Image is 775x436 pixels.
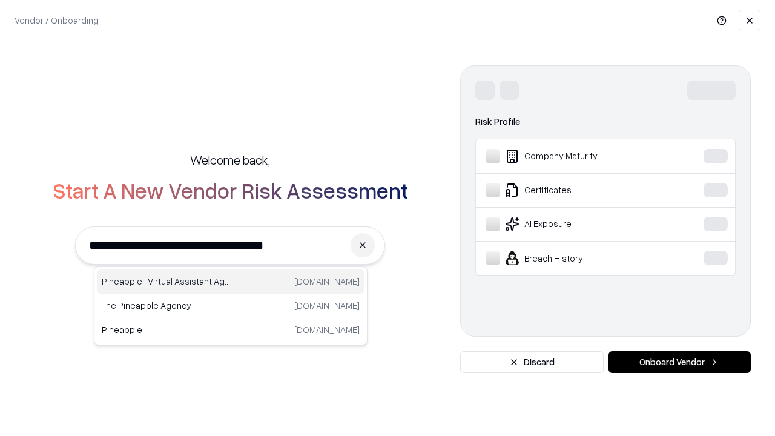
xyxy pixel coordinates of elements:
div: Suggestions [94,266,368,345]
div: AI Exposure [486,217,667,231]
p: [DOMAIN_NAME] [294,275,360,288]
div: Breach History [486,251,667,265]
h2: Start A New Vendor Risk Assessment [53,178,408,202]
p: The Pineapple Agency [102,299,231,312]
div: Risk Profile [475,114,736,129]
div: Certificates [486,183,667,197]
p: Vendor / Onboarding [15,14,99,27]
p: [DOMAIN_NAME] [294,299,360,312]
div: Company Maturity [486,149,667,163]
p: [DOMAIN_NAME] [294,323,360,336]
button: Onboard Vendor [608,351,751,373]
h5: Welcome back, [190,151,270,168]
p: Pineapple [102,323,231,336]
p: Pineapple | Virtual Assistant Agency [102,275,231,288]
button: Discard [460,351,604,373]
